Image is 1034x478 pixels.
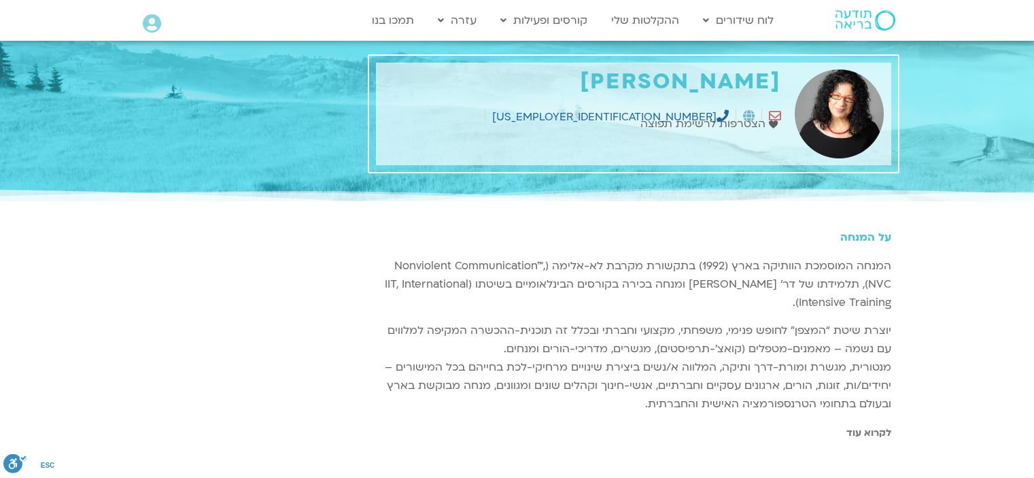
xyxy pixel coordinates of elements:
[640,115,781,133] a: הצטרפות לרשימת תפוצה
[494,7,594,33] a: קורסים ופעילות
[604,7,686,33] a: ההקלטות שלי
[835,10,895,31] img: תודעה בריאה
[492,109,729,124] a: [US_EMPLOYER_IDENTIFICATION_NUMBER]
[431,7,483,33] a: עזרה
[383,69,781,95] h1: [PERSON_NAME]
[696,7,780,33] a: לוח שידורים
[376,231,891,243] h5: על המנחה
[640,115,769,133] span: הצטרפות לרשימת תפוצה
[846,426,891,439] a: לקרוא עוד
[365,7,421,33] a: תמכו בנו
[376,257,891,312] p: המנחה המוסמכת הוותיקה בארץ (1992) בתקשורת מקרבת לא-אלימה (Nonviolent Communication™, NVC), תלמידת...
[376,322,891,413] p: יוצרת שיטת “המצפן” לחופש פנימי, משפחתי, מקצועי וחברתי ובכלל זה תוכנית-ההכשרה המקיפה למלווים עם נש...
